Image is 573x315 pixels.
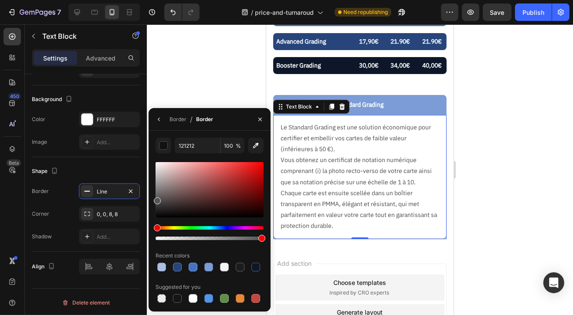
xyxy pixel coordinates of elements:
div: Delete element [62,298,110,308]
p: Text Block [42,31,116,41]
div: FFFFFF [97,116,138,124]
div: Undo/Redo [164,3,200,21]
div: 450 [8,93,21,100]
div: Shadow [32,233,52,240]
div: Background [32,94,74,105]
div: 0, 0, 8, 8 [97,210,138,218]
div: Line [97,188,122,196]
p: Settings [43,54,68,63]
div: Beta [7,159,21,166]
iframe: Design area [266,24,454,315]
div: Publish [522,8,544,17]
div: Border [32,187,49,195]
div: Shape [32,166,60,177]
div: Border [196,115,213,123]
button: Save [483,3,512,21]
div: Color [32,115,45,123]
div: Corner [32,210,49,218]
p: 7 [57,7,61,17]
button: Publish [515,3,552,21]
div: Recent colors [156,252,190,260]
span: price-and-turnaroud [255,8,314,17]
button: 7 [3,3,65,21]
div: Open Intercom Messenger [543,272,564,293]
span: / [251,8,253,17]
div: Add... [97,233,138,241]
span: / [190,114,193,125]
div: Suggested for you [156,283,200,291]
div: Border [170,115,186,123]
div: Image [32,138,47,146]
div: Hue [156,226,264,230]
div: Align [32,261,57,273]
input: Eg: FFFFFF [175,138,220,153]
p: Advanced [86,54,115,63]
div: Generate layout [71,283,117,292]
span: Need republishing [343,8,388,16]
div: Add... [97,139,138,146]
button: Delete element [32,296,140,310]
span: % [236,142,241,150]
span: Save [490,9,505,16]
